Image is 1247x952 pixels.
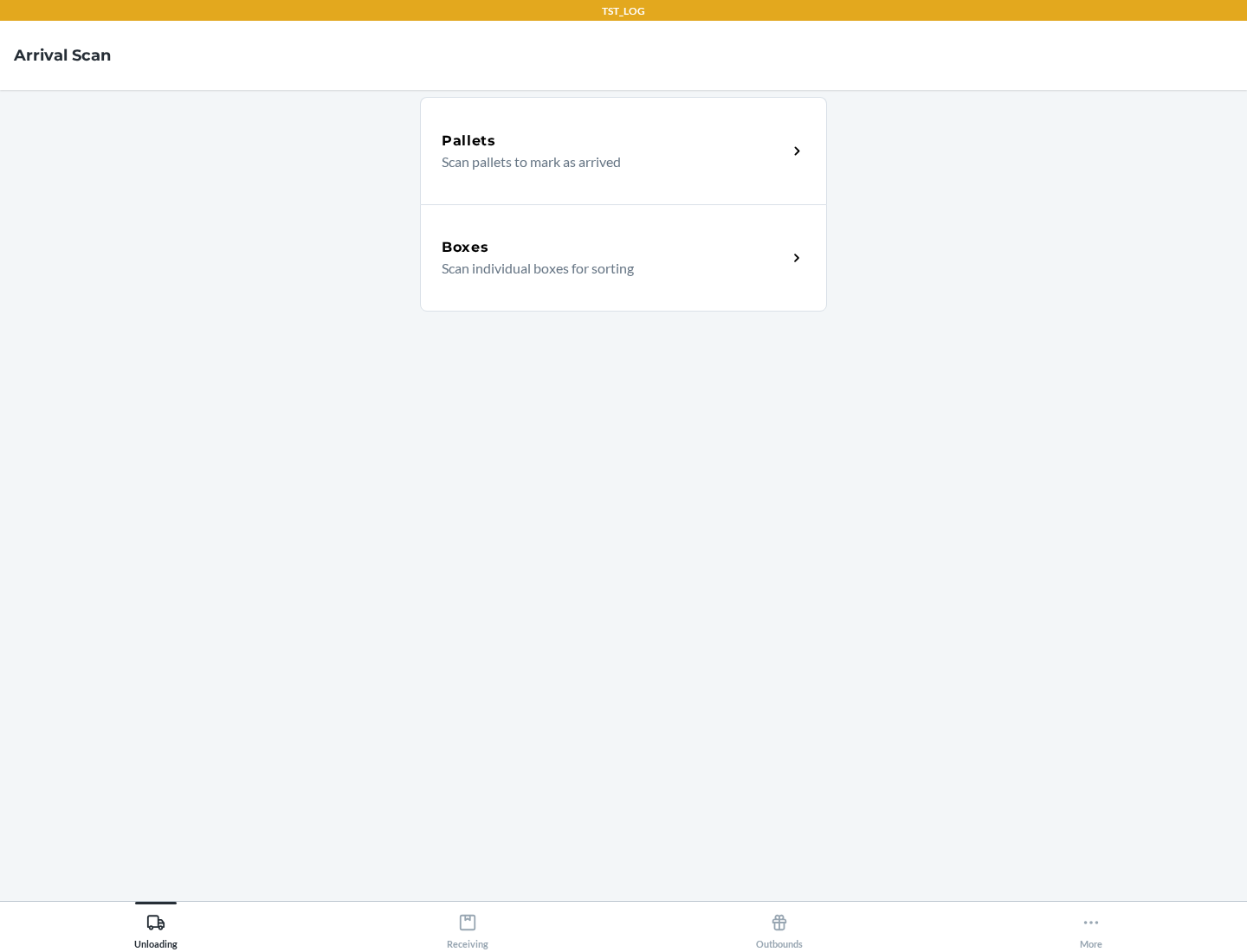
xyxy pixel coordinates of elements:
h4: Arrival Scan [14,44,111,67]
div: Unloading [134,906,178,949]
div: Receiving [447,906,488,949]
h5: Boxes [442,237,489,258]
button: Receiving [312,902,623,949]
h5: Pallets [442,131,496,151]
a: PalletsScan pallets to mark as arrived [420,97,827,204]
button: Outbounds [623,902,935,949]
p: Scan individual boxes for sorting [442,258,773,279]
a: BoxesScan individual boxes for sorting [420,204,827,312]
div: More [1080,906,1102,949]
p: TST_LOG [602,3,645,19]
div: Outbounds [756,906,803,949]
button: More [935,902,1247,949]
p: Scan pallets to mark as arrived [442,151,773,172]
